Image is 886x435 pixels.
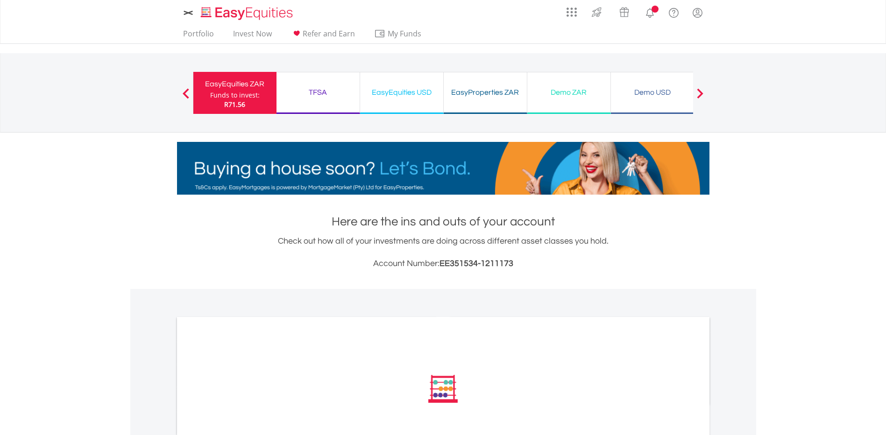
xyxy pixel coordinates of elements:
[374,28,435,40] span: My Funds
[282,86,354,99] div: TFSA
[287,29,359,43] a: Refer and Earn
[638,2,662,21] a: Notifications
[177,142,709,195] img: EasyMortage Promotion Banner
[303,28,355,39] span: Refer and Earn
[686,2,709,23] a: My Profile
[560,2,583,17] a: AppsGrid
[449,86,521,99] div: EasyProperties ZAR
[589,5,604,20] img: thrive-v2.svg
[662,2,686,21] a: FAQ's and Support
[177,213,709,230] h1: Here are the ins and outs of your account
[197,2,297,21] a: Home page
[533,86,605,99] div: Demo ZAR
[610,2,638,20] a: Vouchers
[617,86,688,99] div: Demo USD
[691,93,709,102] button: Next
[177,235,709,270] div: Check out how all of your investments are doing across different asset classes you hold.
[229,29,276,43] a: Invest Now
[177,257,709,270] h3: Account Number:
[567,7,577,17] img: grid-menu-icon.svg
[199,6,297,21] img: EasyEquities_Logo.png
[177,93,195,102] button: Previous
[224,100,245,109] span: R71.56
[617,5,632,20] img: vouchers-v2.svg
[366,86,438,99] div: EasyEquities USD
[199,77,271,91] div: EasyEquities ZAR
[439,259,513,268] span: EE351534-1211173
[179,29,218,43] a: Portfolio
[210,91,260,100] div: Funds to invest:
